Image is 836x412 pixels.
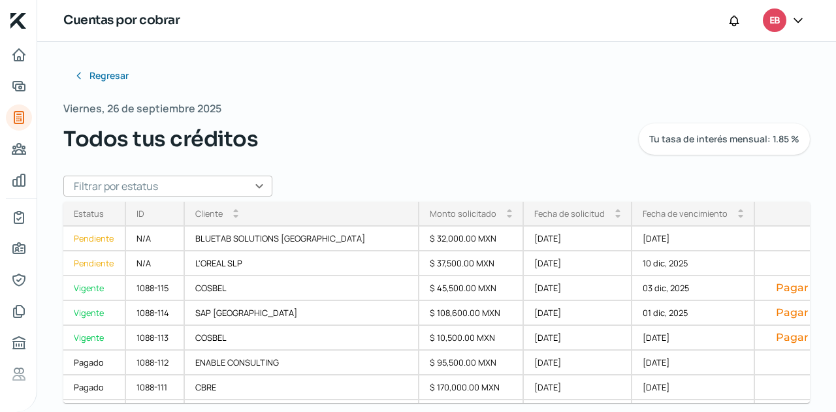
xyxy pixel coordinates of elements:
div: 1088-115 [126,276,185,301]
button: Pagar [765,281,819,294]
div: 1088-114 [126,301,185,326]
div: CBRE [185,375,419,400]
div: SAP [GEOGRAPHIC_DATA] [185,301,419,326]
div: Fecha de solicitud [534,208,605,219]
a: Pagado [63,351,126,375]
div: [DATE] [632,375,755,400]
div: 1088-111 [126,375,185,400]
a: Pagado [63,375,126,400]
a: Mis finanzas [6,167,32,193]
i: arrow_drop_down [738,214,743,219]
a: Buró de crédito [6,330,32,356]
a: Mi contrato [6,204,32,230]
div: $ 108,600.00 MXN [419,301,524,326]
div: BLUETAB SOLUTIONS [GEOGRAPHIC_DATA] [185,227,419,251]
div: [DATE] [524,227,632,251]
a: Pendiente [63,251,126,276]
div: 1088-112 [126,351,185,375]
span: Regresar [89,71,129,80]
button: Regresar [63,63,139,89]
div: ID [137,208,144,219]
span: Todos tus créditos [63,123,258,155]
div: [DATE] [524,351,632,375]
span: EB [769,13,780,29]
button: Pagar [765,306,819,319]
a: Tus créditos [6,104,32,131]
a: Vigente [63,276,126,301]
i: arrow_drop_down [233,214,238,219]
div: Fecha de vencimiento [643,208,728,219]
div: N/A [126,251,185,276]
div: L'OREAL SLP [185,251,419,276]
a: Información general [6,236,32,262]
a: Referencias [6,361,32,387]
div: [DATE] [524,326,632,351]
div: Cliente [195,208,223,219]
div: [DATE] [632,326,755,351]
div: ENABLE CONSULTING [185,351,419,375]
div: $ 32,000.00 MXN [419,227,524,251]
div: 10 dic, 2025 [632,251,755,276]
div: [DATE] [524,375,632,400]
div: [DATE] [524,301,632,326]
div: Monto solicitado [430,208,496,219]
div: $ 170,000.00 MXN [419,375,524,400]
div: $ 37,500.00 MXN [419,251,524,276]
div: 01 dic, 2025 [632,301,755,326]
a: Vigente [63,326,126,351]
button: Pagar [765,331,819,344]
a: Adelantar facturas [6,73,32,99]
div: COSBEL [185,326,419,351]
div: N/A [126,227,185,251]
div: [DATE] [632,227,755,251]
div: $ 45,500.00 MXN [419,276,524,301]
div: COSBEL [185,276,419,301]
div: 03 dic, 2025 [632,276,755,301]
a: Inicio [6,42,32,68]
div: [DATE] [632,351,755,375]
div: [DATE] [524,276,632,301]
div: Estatus [74,208,104,219]
i: arrow_drop_down [507,214,512,219]
i: arrow_drop_down [615,214,620,219]
div: [DATE] [524,251,632,276]
span: Tu tasa de interés mensual: 1.85 % [649,135,799,144]
a: Pago a proveedores [6,136,32,162]
a: Representantes [6,267,32,293]
div: 1088-113 [126,326,185,351]
a: Vigente [63,301,126,326]
h1: Cuentas por cobrar [63,11,180,30]
div: $ 95,500.00 MXN [419,351,524,375]
a: Documentos [6,298,32,325]
span: Viernes, 26 de septiembre 2025 [63,99,221,118]
div: $ 10,500.00 MXN [419,326,524,351]
a: Pendiente [63,227,126,251]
